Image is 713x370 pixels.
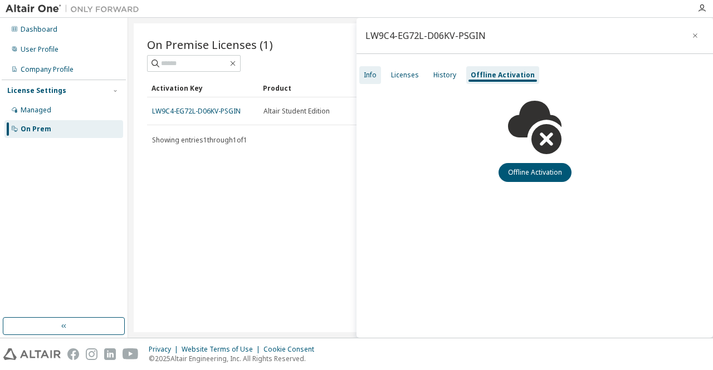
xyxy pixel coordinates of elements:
img: altair_logo.svg [3,348,61,360]
div: Dashboard [21,25,57,34]
div: Website Terms of Use [182,345,263,354]
span: On Premise Licenses (1) [147,37,273,52]
img: Altair One [6,3,145,14]
div: User Profile [21,45,58,54]
img: youtube.svg [123,348,139,360]
div: License Settings [7,86,66,95]
span: Showing entries 1 through 1 of 1 [152,135,247,145]
div: LW9C4-EG72L-D06KV-PSGIN [365,31,486,40]
span: Altair Student Edition [263,107,330,116]
a: LW9C4-EG72L-D06KV-PSGIN [152,106,241,116]
div: History [433,71,456,80]
img: linkedin.svg [104,348,116,360]
img: facebook.svg [67,348,79,360]
img: instagram.svg [86,348,97,360]
div: Company Profile [21,65,74,74]
div: Managed [21,106,51,115]
p: © 2025 Altair Engineering, Inc. All Rights Reserved. [149,354,321,363]
div: On Prem [21,125,51,134]
div: Activation Key [152,79,254,97]
div: Offline Activation [471,71,535,80]
div: Info [364,71,377,80]
div: Licenses [391,71,419,80]
div: Cookie Consent [263,345,321,354]
button: Offline Activation [499,163,572,182]
div: Privacy [149,345,182,354]
div: Product [263,79,365,97]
